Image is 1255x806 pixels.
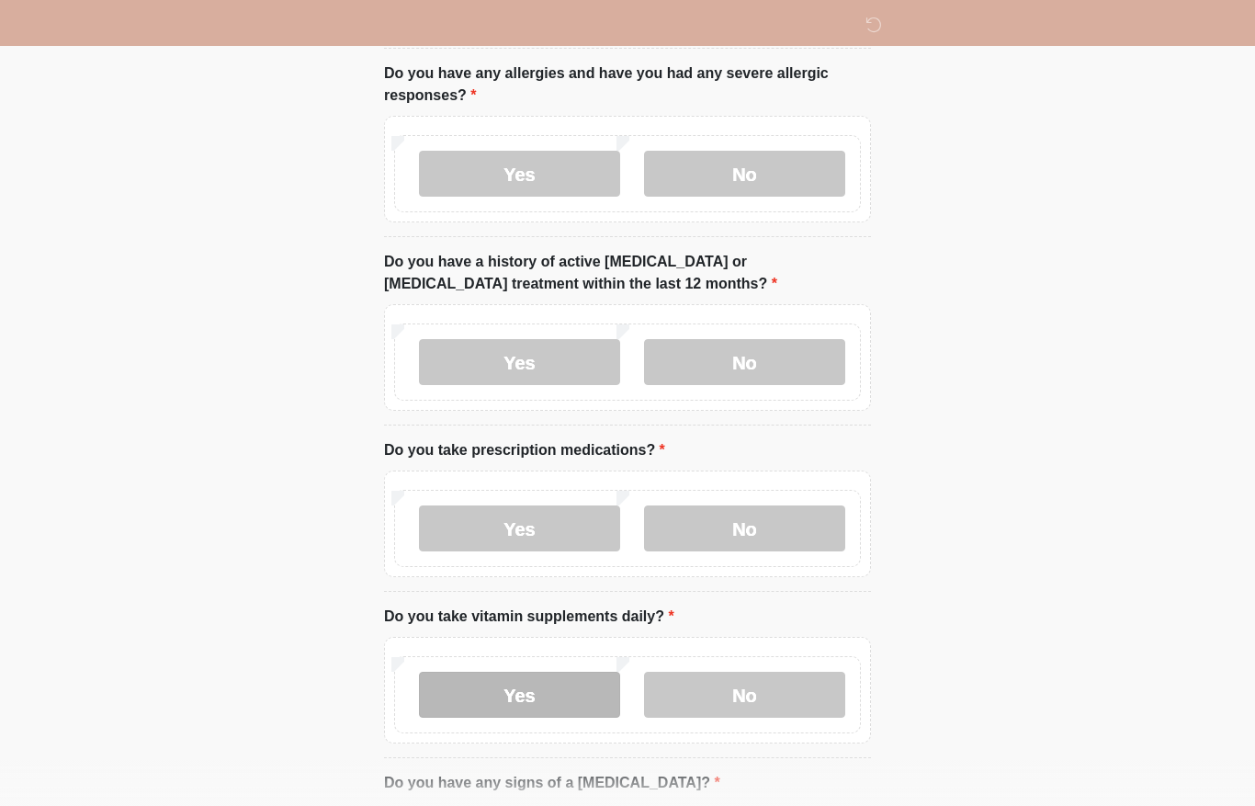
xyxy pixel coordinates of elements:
[384,439,665,461] label: Do you take prescription medications?
[384,62,871,107] label: Do you have any allergies and have you had any severe allergic responses?
[419,672,620,718] label: Yes
[644,339,845,385] label: No
[384,772,720,794] label: Do you have any signs of a [MEDICAL_DATA]?
[366,14,390,37] img: DM Wellness & Aesthetics Logo
[644,505,845,551] label: No
[419,505,620,551] label: Yes
[384,251,871,295] label: Do you have a history of active [MEDICAL_DATA] or [MEDICAL_DATA] treatment within the last 12 mon...
[384,606,674,628] label: Do you take vitamin supplements daily?
[644,672,845,718] label: No
[419,151,620,197] label: Yes
[644,151,845,197] label: No
[419,339,620,385] label: Yes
